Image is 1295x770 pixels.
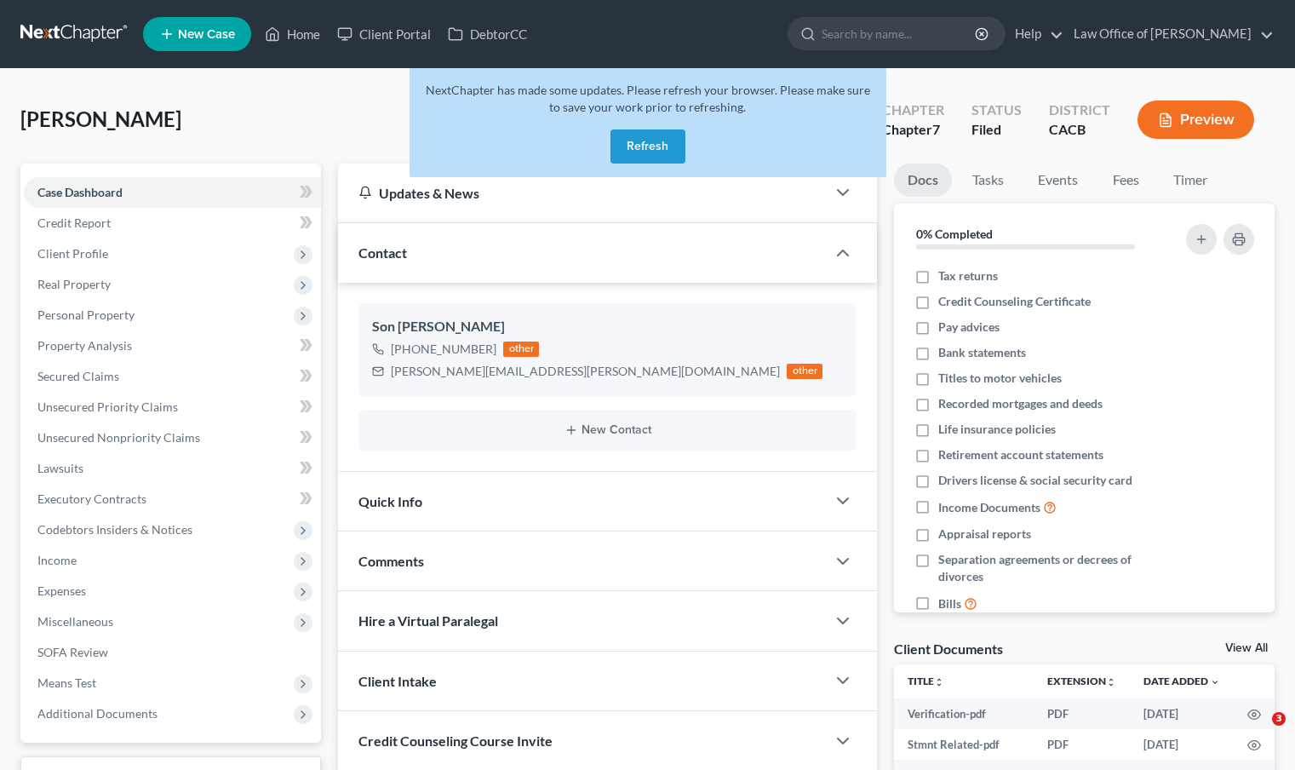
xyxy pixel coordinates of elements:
div: Updates & News [358,184,805,202]
div: Chapter [882,120,944,140]
a: SOFA Review [24,637,321,668]
a: Client Portal [329,19,439,49]
span: Titles to motor vehicles [938,370,1062,387]
a: Tasks [959,164,1017,197]
a: Timer [1160,164,1221,197]
div: [PERSON_NAME][EMAIL_ADDRESS][PERSON_NAME][DOMAIN_NAME] [391,363,780,380]
div: other [503,342,539,357]
a: Secured Claims [24,361,321,392]
a: Case Dashboard [24,177,321,208]
span: Life insurance policies [938,421,1056,438]
td: Verification-pdf [894,698,1034,729]
span: Credit Report [37,215,111,230]
span: Bank statements [938,344,1026,361]
i: unfold_more [934,677,944,687]
a: Law Office of [PERSON_NAME] [1065,19,1274,49]
span: Recorded mortgages and deeds [938,395,1103,412]
a: Date Added expand_more [1143,675,1220,687]
button: Refresh [610,129,685,164]
div: Filed [971,120,1022,140]
span: Miscellaneous [37,614,113,629]
a: Unsecured Priority Claims [24,392,321,422]
span: Income Documents [938,499,1040,516]
span: Unsecured Nonpriority Claims [37,430,200,445]
span: Case Dashboard [37,185,123,199]
span: New Case [178,28,235,41]
span: NextChapter has made some updates. Please refresh your browser. Please make sure to save your wor... [426,83,870,114]
input: Search by name... [822,18,977,49]
a: Extensionunfold_more [1047,675,1116,687]
div: Status [971,101,1022,120]
span: Income [37,553,77,567]
span: Appraisal reports [938,526,1031,543]
button: Preview [1137,101,1254,139]
td: Stmnt Related-pdf [894,729,1034,760]
span: Property Analysis [37,338,132,353]
span: Personal Property [37,307,135,322]
span: Tax returns [938,267,998,284]
div: Client Documents [894,640,1003,658]
iframe: Intercom live chat [1237,712,1278,753]
a: Fees [1098,164,1153,197]
span: Client Profile [37,246,108,261]
span: Means Test [37,675,96,690]
span: Codebtors Insiders & Notices [37,522,192,537]
span: Client Intake [358,673,437,689]
div: other [787,364,822,379]
div: Chapter [882,101,944,120]
a: Credit Report [24,208,321,238]
span: Quick Info [358,493,422,509]
span: Hire a Virtual Paralegal [358,612,498,629]
a: View All [1225,642,1268,654]
span: Contact [358,244,407,261]
i: unfold_more [1106,677,1116,687]
span: Lawsuits [37,461,83,475]
a: Executory Contracts [24,484,321,514]
span: Unsecured Priority Claims [37,399,178,414]
span: [PERSON_NAME] [20,106,181,131]
td: [DATE] [1130,729,1234,760]
div: Son [PERSON_NAME] [372,317,843,337]
a: Home [256,19,329,49]
strong: 0% Completed [916,227,993,241]
span: Credit Counseling Course Invite [358,733,553,749]
span: Pay advices [938,319,1000,336]
a: DebtorCC [439,19,536,49]
span: Secured Claims [37,369,119,383]
span: 7 [932,121,940,137]
span: Drivers license & social security card [938,472,1132,489]
a: Help [1006,19,1063,49]
button: New Contact [372,423,843,437]
span: SOFA Review [37,645,108,659]
a: Lawsuits [24,453,321,484]
a: Titleunfold_more [908,675,944,687]
span: Additional Documents [37,706,158,721]
a: Docs [894,164,952,197]
i: expand_more [1210,677,1220,687]
a: Property Analysis [24,330,321,361]
td: PDF [1034,698,1130,729]
span: 3 [1272,712,1286,726]
a: Events [1024,164,1092,197]
span: Separation agreements or decrees of divorces [938,551,1165,585]
span: Bills [938,595,961,612]
div: CACB [1049,120,1110,140]
span: Credit Counseling Certificate [938,293,1091,310]
span: Real Property [37,277,111,291]
span: Executory Contracts [37,491,146,506]
td: PDF [1034,729,1130,760]
div: [PHONE_NUMBER] [391,341,496,358]
a: Unsecured Nonpriority Claims [24,422,321,453]
span: Comments [358,553,424,569]
div: District [1049,101,1110,120]
td: [DATE] [1130,698,1234,729]
span: Retirement account statements [938,446,1103,463]
span: Expenses [37,583,86,598]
